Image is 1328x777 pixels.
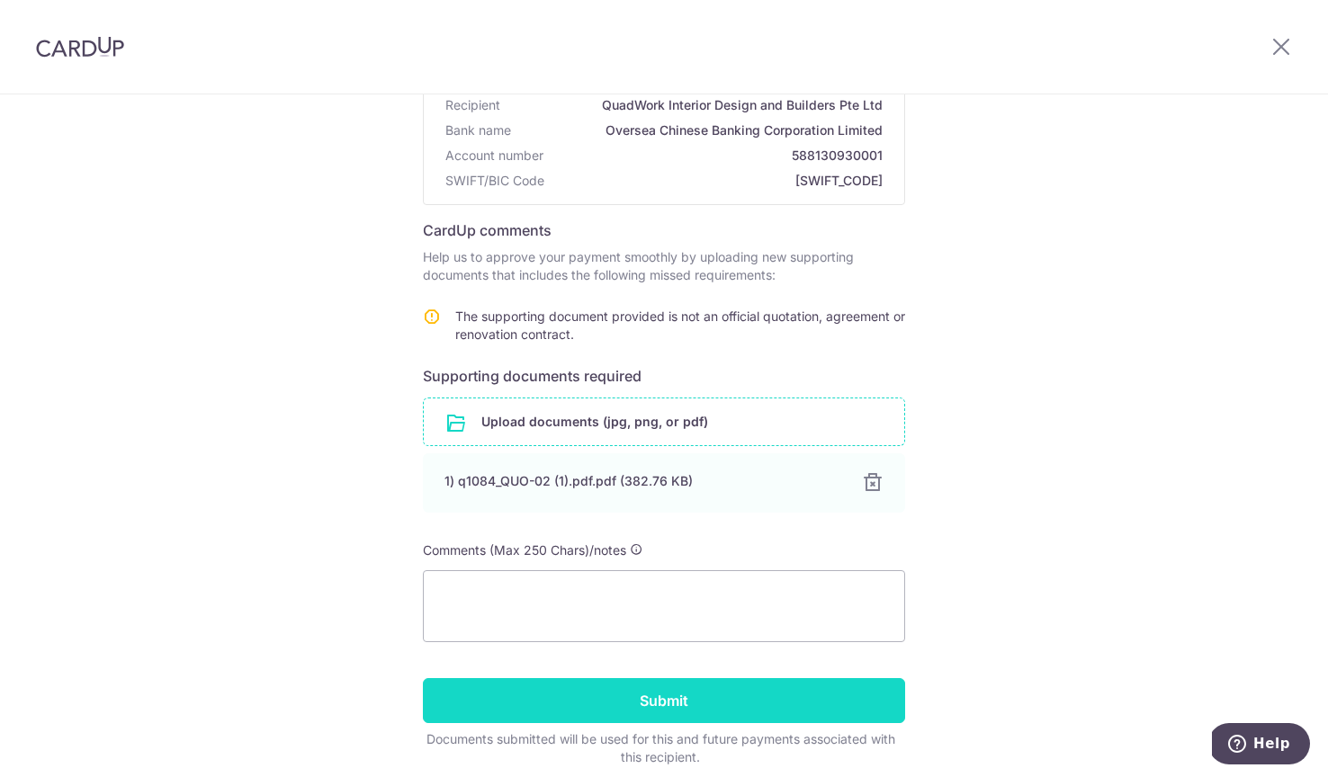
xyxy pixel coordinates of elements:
div: Documents submitted will be used for this and future payments associated with this recipient. [423,730,898,766]
iframe: Opens a widget where you can find more information [1212,723,1310,768]
h6: CardUp comments [423,219,905,241]
h6: Supporting documents required [423,365,905,387]
img: CardUp [36,36,124,58]
span: The supporting document provided is not an official quotation, agreement or renovation contract. [455,308,905,342]
span: 588130930001 [551,147,883,165]
input: Submit [423,678,905,723]
span: Comments (Max 250 Chars)/notes [423,542,626,558]
span: Recipient [445,96,500,114]
div: Upload documents (jpg, png, or pdf) [423,397,905,446]
span: QuadWork Interior Design and Builders Pte Ltd [507,96,883,114]
p: Help us to approve your payment smoothly by uploading new supporting documents that includes the ... [423,248,905,284]
div: 1) q1084_QUO-02 (1).pdf.pdf (382.76 KB) [444,472,840,490]
span: Bank name [445,121,511,139]
span: Account number [445,147,543,165]
span: Oversea Chinese Banking Corporation Limited [518,121,883,139]
span: [SWIFT_CODE] [552,172,883,190]
span: SWIFT/BIC Code [445,172,544,190]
